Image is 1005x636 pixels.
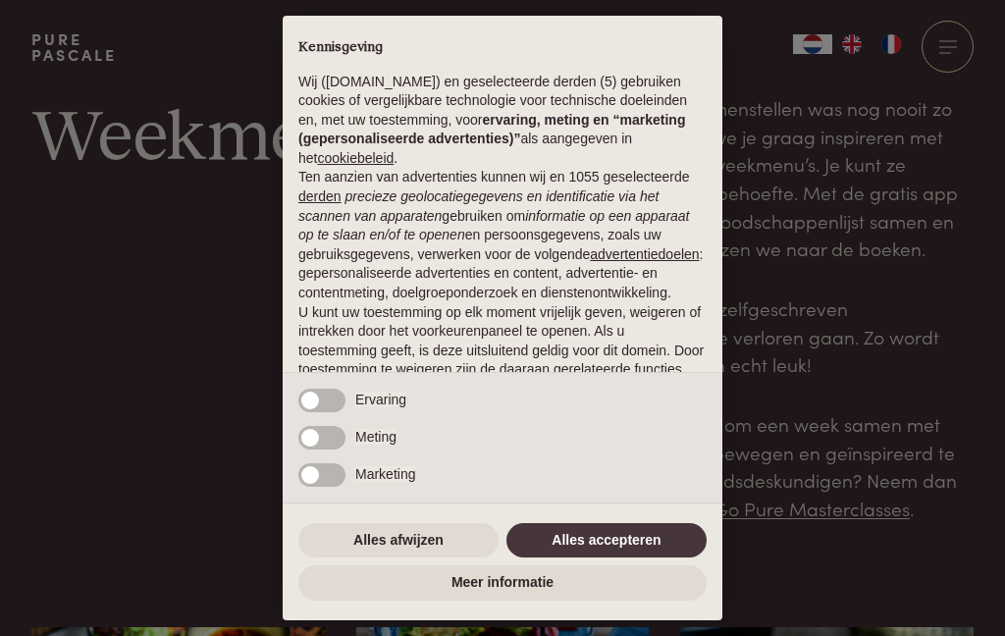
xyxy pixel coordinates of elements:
span: Marketing [355,466,415,482]
p: Wij ([DOMAIN_NAME]) en geselecteerde derden (5) gebruiken cookies of vergelijkbare technologie vo... [298,73,707,169]
button: Alles accepteren [506,523,707,558]
p: U kunt uw toestemming op elk moment vrijelijk geven, weigeren of intrekken door het voorkeurenpan... [298,303,707,399]
em: informatie op een apparaat op te slaan en/of te openen [298,208,690,243]
p: Ten aanzien van advertenties kunnen wij en 1055 geselecteerde gebruiken om en persoonsgegevens, z... [298,168,707,302]
button: Alles afwijzen [298,523,499,558]
button: Meer informatie [298,565,707,601]
h2: Kennisgeving [298,39,707,57]
em: precieze geolocatiegegevens en identificatie via het scannen van apparaten [298,188,659,224]
a: cookiebeleid [317,150,394,166]
button: derden [298,187,342,207]
span: Meting [355,429,397,445]
button: advertentiedoelen [590,245,699,265]
strong: ervaring, meting en “marketing (gepersonaliseerde advertenties)” [298,112,685,147]
span: Ervaring [355,392,406,407]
